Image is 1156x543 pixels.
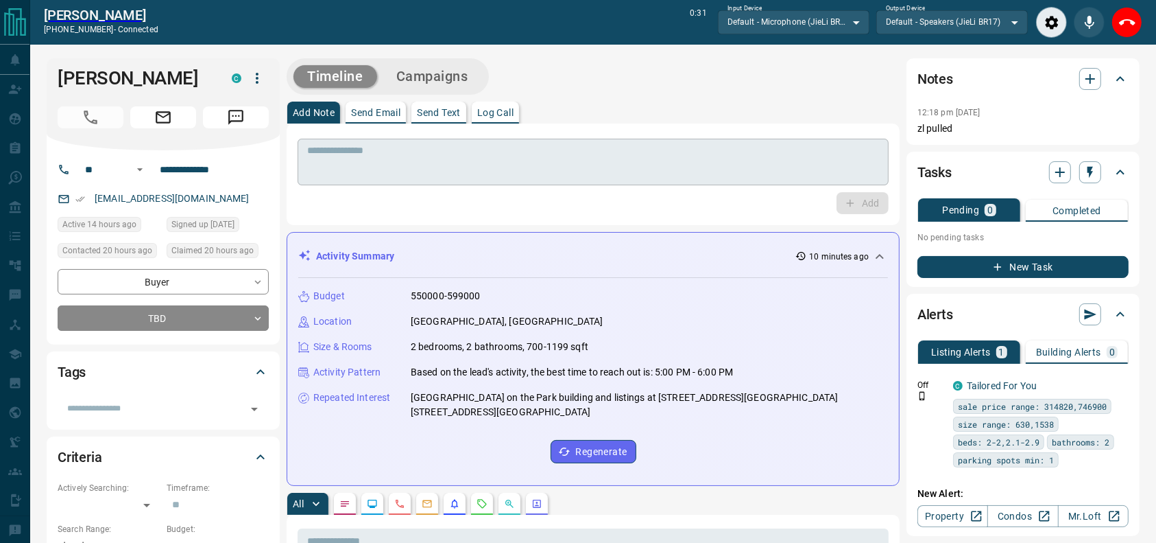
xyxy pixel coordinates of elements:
[917,227,1129,248] p: No pending tasks
[449,498,460,509] svg: Listing Alerts
[917,108,980,117] p: 12:18 pm [DATE]
[58,67,211,89] h1: [PERSON_NAME]
[411,289,481,303] p: 550000-599000
[298,244,888,269] div: Activity Summary10 minutes ago
[394,498,405,509] svg: Calls
[417,108,461,117] p: Send Text
[313,365,381,380] p: Activity Pattern
[313,391,390,405] p: Repeated Interest
[118,25,158,34] span: connected
[422,498,433,509] svg: Emails
[1052,206,1101,216] p: Completed
[58,441,269,474] div: Criteria
[942,205,979,215] p: Pending
[293,108,335,117] p: Add Note
[203,106,269,128] span: Message
[383,65,482,88] button: Campaigns
[1111,7,1142,38] div: End Call
[171,244,254,257] span: Claimed 20 hours ago
[313,289,345,303] p: Budget
[1109,347,1115,357] p: 0
[917,505,988,527] a: Property
[917,68,953,90] h2: Notes
[1036,347,1101,357] p: Building Alerts
[351,108,400,117] p: Send Email
[958,453,1054,467] span: parking spots min: 1
[718,10,869,34] div: Default - Microphone (JieLi BR17)
[245,400,264,419] button: Open
[58,217,160,236] div: Mon Aug 11 2025
[44,7,158,23] a: [PERSON_NAME]
[1058,505,1129,527] a: Mr.Loft
[313,340,372,354] p: Size & Rooms
[167,217,269,236] div: Sun Oct 18 2020
[551,440,636,463] button: Regenerate
[167,523,269,535] p: Budget:
[62,218,136,231] span: Active 14 hours ago
[58,482,160,494] p: Actively Searching:
[293,499,304,509] p: All
[931,347,991,357] p: Listing Alerts
[1074,7,1105,38] div: Mute
[809,251,869,263] p: 10 minutes ago
[987,205,993,215] p: 0
[917,156,1129,189] div: Tasks
[477,498,487,509] svg: Requests
[958,400,1107,413] span: sale price range: 314820,746900
[958,435,1039,449] span: beds: 2-2,2.1-2.9
[58,446,102,468] h2: Criteria
[917,161,952,183] h2: Tasks
[132,161,148,178] button: Open
[58,523,160,535] p: Search Range:
[58,361,86,383] h2: Tags
[339,498,350,509] svg: Notes
[999,347,1004,357] p: 1
[232,73,241,83] div: condos.ca
[411,340,588,354] p: 2 bedrooms, 2 bathrooms, 700-1199 sqft
[313,314,352,329] p: Location
[58,356,269,389] div: Tags
[917,391,927,401] svg: Push Notification Only
[167,243,269,262] div: Mon Aug 11 2025
[44,23,158,36] p: [PHONE_NUMBER] -
[293,65,377,88] button: Timeline
[876,10,1028,34] div: Default - Speakers (JieLi BR17)
[886,4,925,13] label: Output Device
[367,498,378,509] svg: Lead Browsing Activity
[130,106,196,128] span: Email
[95,193,250,204] a: [EMAIL_ADDRESS][DOMAIN_NAME]
[690,7,706,38] p: 0:31
[504,498,515,509] svg: Opportunities
[316,249,394,264] p: Activity Summary
[953,381,963,391] div: condos.ca
[987,505,1058,527] a: Condos
[531,498,542,509] svg: Agent Actions
[477,108,514,117] p: Log Call
[411,365,733,380] p: Based on the lead's activity, the best time to reach out is: 5:00 PM - 6:00 PM
[62,244,152,257] span: Contacted 20 hours ago
[171,218,234,231] span: Signed up [DATE]
[958,417,1054,431] span: size range: 630,1538
[58,243,160,262] div: Mon Aug 11 2025
[917,256,1129,278] button: New Task
[917,62,1129,95] div: Notes
[727,4,762,13] label: Input Device
[75,194,85,204] svg: Email Verified
[58,305,269,331] div: TBD
[167,482,269,494] p: Timeframe:
[1052,435,1109,449] span: bathrooms: 2
[967,380,1037,391] a: Tailored For You
[411,391,888,419] p: [GEOGRAPHIC_DATA] on the Park building and listings at [STREET_ADDRESS][GEOGRAPHIC_DATA][STREET_A...
[917,303,953,325] h2: Alerts
[411,314,603,329] p: [GEOGRAPHIC_DATA], [GEOGRAPHIC_DATA]
[917,379,945,391] p: Off
[917,298,1129,331] div: Alerts
[917,487,1129,501] p: New Alert:
[1036,7,1067,38] div: Audio Settings
[58,269,269,294] div: Buyer
[917,122,1129,136] p: zl pulled
[58,106,123,128] span: Call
